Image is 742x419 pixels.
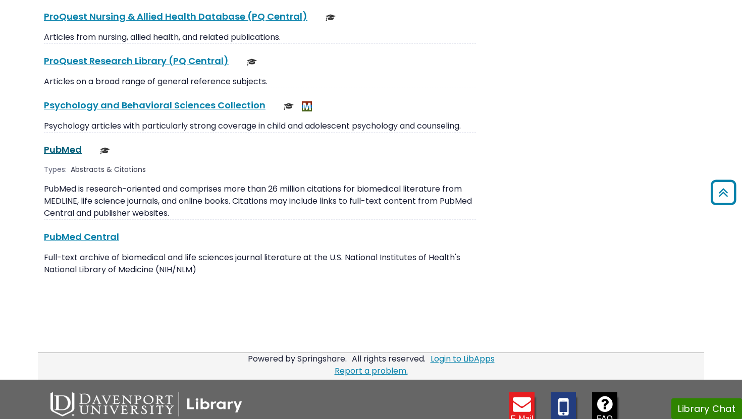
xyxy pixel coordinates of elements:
[671,398,742,419] button: Library Chat
[44,143,82,156] a: PubMed
[44,120,476,132] p: Psychology articles with particularly strong coverage in child and adolescent psychology and coun...
[302,101,312,111] img: MeL (Michigan electronic Library)
[326,13,336,23] img: Scholarly or Peer Reviewed
[44,164,67,175] span: Types:
[50,392,242,416] img: DU Library
[431,353,495,365] a: Login to LibApps
[44,10,307,23] a: ProQuest Nursing & Allied Health Database (PQ Central)
[335,365,408,377] a: Report a problem.
[100,146,110,156] img: Scholarly or Peer Reviewed
[247,57,257,67] img: Scholarly or Peer Reviewed
[44,230,119,243] a: PubMed Central
[71,164,148,175] div: Abstracts & Citations
[44,31,476,43] p: Articles from nursing, allied health, and related publications.
[246,353,348,365] div: Powered by Springshare.
[44,252,476,276] p: Full-text archive of biomedical and life sciences journal literature at the U.S. National Institu...
[707,184,739,201] a: Back to Top
[44,183,476,219] p: PubMed is research-oriented and comprises more than 26 million citations for biomedical literatur...
[44,54,229,67] a: ProQuest Research Library (PQ Central)
[44,99,266,111] a: Psychology and Behavioral Sciences Collection
[284,101,294,111] img: Scholarly or Peer Reviewed
[44,76,476,88] p: Articles on a broad range of general reference subjects.
[350,353,427,365] div: All rights reserved.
